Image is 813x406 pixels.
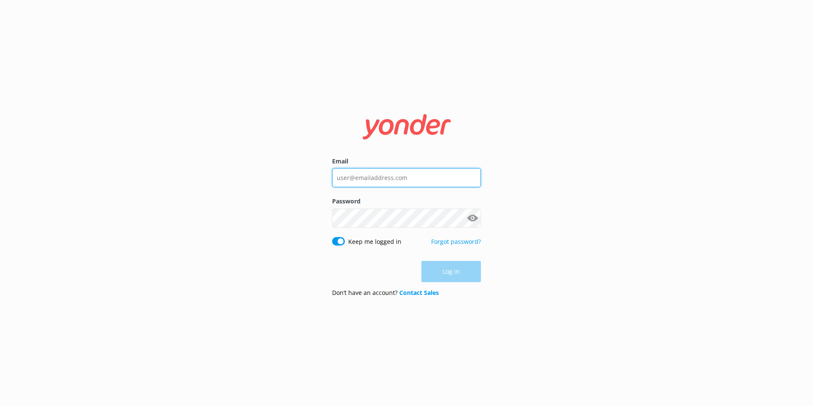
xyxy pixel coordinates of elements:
[464,209,481,226] button: Show password
[332,168,481,187] input: user@emailaddress.com
[399,289,439,297] a: Contact Sales
[348,237,401,246] label: Keep me logged in
[431,237,481,246] a: Forgot password?
[332,157,481,166] label: Email
[332,197,481,206] label: Password
[332,288,439,297] p: Don’t have an account?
